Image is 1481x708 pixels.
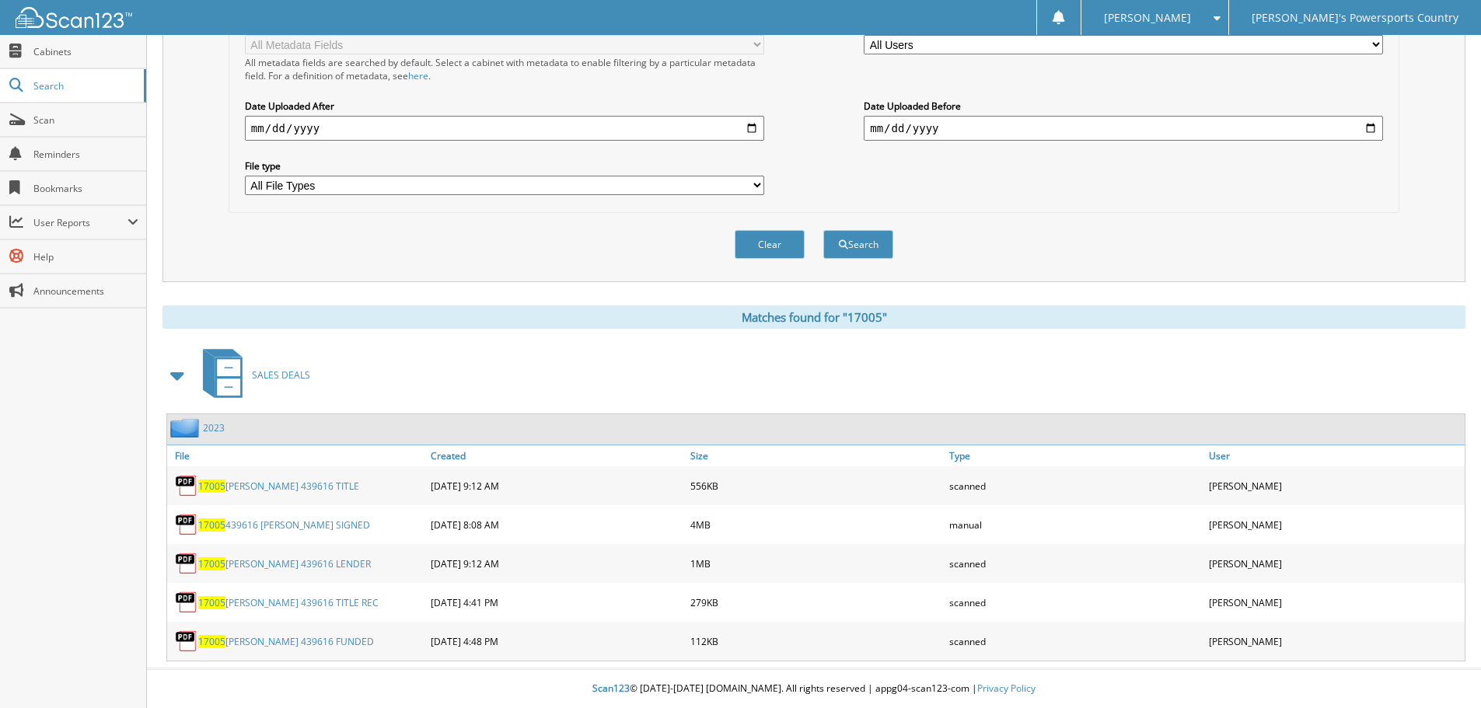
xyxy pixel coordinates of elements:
img: PDF.png [175,630,198,653]
div: 556KB [686,470,946,501]
label: Date Uploaded Before [864,99,1383,113]
a: File [167,445,427,466]
iframe: Chat Widget [1403,633,1481,708]
a: 17005[PERSON_NAME] 439616 FUNDED [198,635,374,648]
img: scan123-logo-white.svg [16,7,132,28]
div: [PERSON_NAME] [1205,548,1465,579]
button: Clear [735,230,805,259]
span: 17005 [198,596,225,609]
div: manual [945,509,1205,540]
span: Search [33,79,136,92]
div: scanned [945,470,1205,501]
div: [DATE] 4:48 PM [427,626,686,657]
span: Scan [33,113,138,127]
img: PDF.png [175,552,198,575]
a: 17005[PERSON_NAME] 439616 TITLE [198,480,359,493]
input: end [864,116,1383,141]
img: PDF.png [175,474,198,497]
div: [DATE] 4:41 PM [427,587,686,618]
div: © [DATE]-[DATE] [DOMAIN_NAME]. All rights reserved | appg04-scan123-com | [147,670,1481,708]
span: Announcements [33,284,138,298]
div: scanned [945,587,1205,618]
div: 112KB [686,626,946,657]
span: Cabinets [33,45,138,58]
button: Search [823,230,893,259]
a: Privacy Policy [977,682,1036,695]
span: [PERSON_NAME] [1104,13,1191,23]
div: 279KB [686,587,946,618]
div: 4MB [686,509,946,540]
span: Scan123 [592,682,630,695]
a: Created [427,445,686,466]
a: 17005439616 [PERSON_NAME] SIGNED [198,518,370,532]
span: Bookmarks [33,182,138,195]
span: User Reports [33,216,127,229]
img: PDF.png [175,591,198,614]
span: 17005 [198,480,225,493]
span: Reminders [33,148,138,161]
img: folder2.png [170,418,203,438]
div: All metadata fields are searched by default. Select a cabinet with metadata to enable filtering b... [245,56,764,82]
div: scanned [945,626,1205,657]
span: 17005 [198,635,225,648]
label: File type [245,159,764,173]
label: Date Uploaded After [245,99,764,113]
div: [DATE] 8:08 AM [427,509,686,540]
span: 17005 [198,557,225,570]
span: SALES DEALS [252,368,310,382]
div: [PERSON_NAME] [1205,509,1465,540]
div: scanned [945,548,1205,579]
span: [PERSON_NAME]'s Powersports Country [1252,13,1458,23]
a: Type [945,445,1205,466]
div: [PERSON_NAME] [1205,587,1465,618]
a: 2023 [203,421,225,434]
a: 17005[PERSON_NAME] 439616 LENDER [198,557,371,570]
div: [DATE] 9:12 AM [427,548,686,579]
div: Matches found for "17005" [162,305,1465,329]
input: start [245,116,764,141]
span: Help [33,250,138,263]
div: [PERSON_NAME] [1205,626,1465,657]
img: PDF.png [175,513,198,536]
a: 17005[PERSON_NAME] 439616 TITLE REC [198,596,379,609]
span: 17005 [198,518,225,532]
div: [DATE] 9:12 AM [427,470,686,501]
div: 1MB [686,548,946,579]
a: Size [686,445,946,466]
a: here [408,69,428,82]
a: User [1205,445,1465,466]
a: SALES DEALS [194,344,310,406]
div: [PERSON_NAME] [1205,470,1465,501]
